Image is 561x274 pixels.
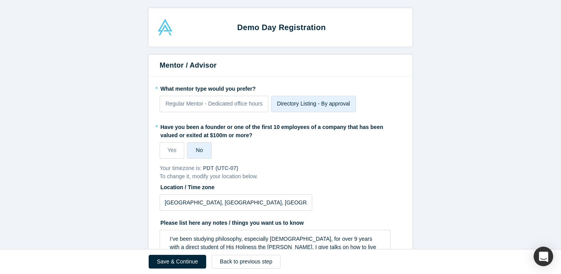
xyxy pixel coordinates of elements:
[203,165,238,171] b: PDT (UTC-07)
[237,23,325,32] strong: Demo Day Registration
[165,100,263,107] span: Regular Mentor - Dedicated office hours
[149,255,206,269] button: Save & Continue
[196,147,203,153] span: No
[212,255,280,269] button: Back to previous step
[277,100,350,107] span: Directory Listing - By approval
[160,82,401,93] label: What mentor type would you prefer?
[160,181,401,192] label: Location / Time zone
[157,19,173,36] img: Alchemist Accelerator Logo
[160,120,401,140] label: Have you been a founder or one of the first 10 employees of a company that has been valued or exi...
[167,147,176,153] span: Yes
[160,194,312,211] input: Enter a location
[160,216,401,227] label: Please list here any notes / things you want us to know
[160,164,401,181] div: Your timezone is: To change it, modify your location below.
[160,60,401,71] h3: Mentor / Advisor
